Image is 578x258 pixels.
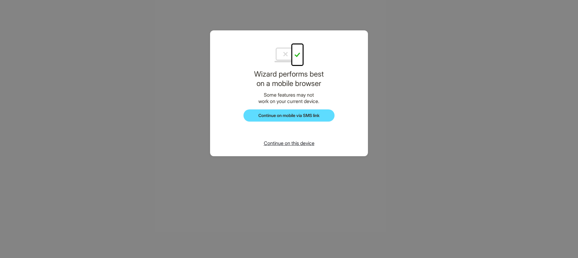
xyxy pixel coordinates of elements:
[259,140,319,146] button: Continue on this device
[234,69,345,88] h1: Wizard performs best on a mobile browser
[258,113,320,118] span: Continue on mobile via SMS link
[243,109,335,122] button: Continue on mobile via SMS link
[264,140,314,146] span: Continue on this device
[234,92,345,105] div: Some features may not work on your current device.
